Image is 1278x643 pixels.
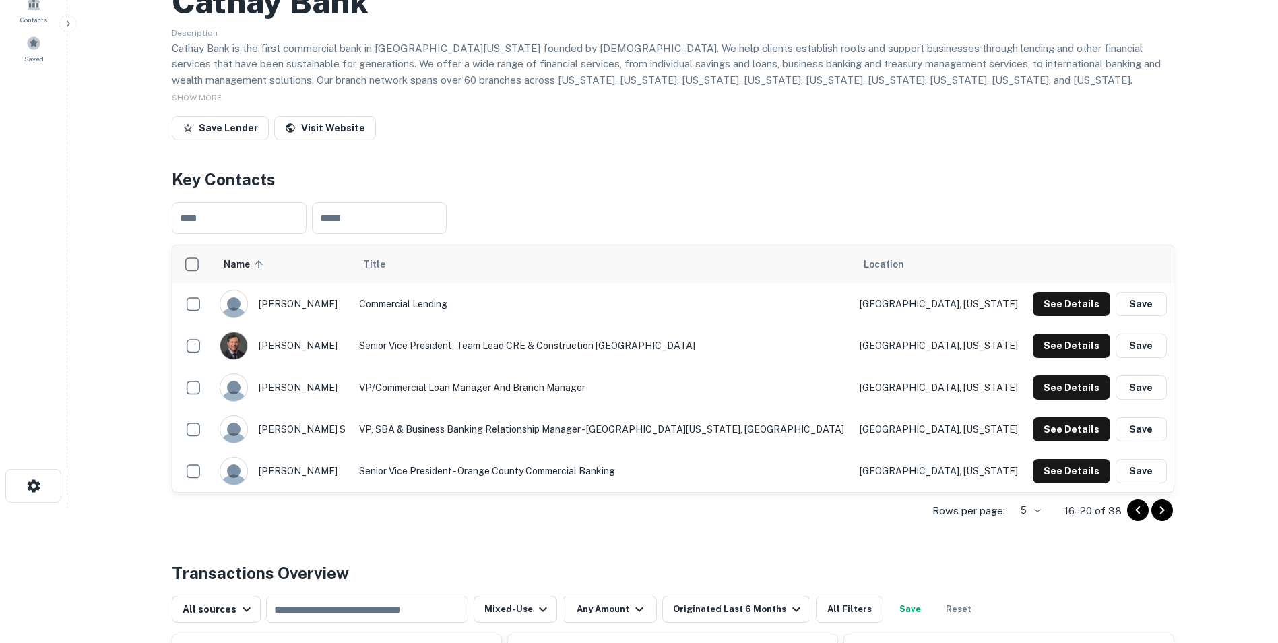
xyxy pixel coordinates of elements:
td: [GEOGRAPHIC_DATA], [US_STATE] [853,283,1025,325]
div: Originated Last 6 Months [673,601,804,617]
span: Name [224,256,267,272]
div: scrollable content [172,245,1174,492]
button: Save Lender [172,116,269,140]
button: See Details [1033,459,1110,483]
td: Senior Vice President, Team Lead CRE & Construction [GEOGRAPHIC_DATA] [352,325,852,367]
span: Location [864,256,904,272]
a: Saved [4,30,63,67]
img: 9c8pery4andzj6ohjkjp54ma2 [220,290,247,317]
img: 1752336349489 [220,332,247,359]
button: Go to previous page [1127,499,1149,521]
p: Cathay Bank is the first commercial bank in [GEOGRAPHIC_DATA][US_STATE] founded by [DEMOGRAPHIC_D... [172,40,1174,120]
button: All Filters [816,596,883,623]
th: Location [853,245,1025,283]
button: See Details [1033,417,1110,441]
button: See Details [1033,334,1110,358]
td: VP/Commercial Loan Manager and Branch Manager [352,367,852,408]
span: Contacts [20,14,47,25]
h4: Transactions Overview [172,561,349,585]
span: Title [363,256,403,272]
button: Originated Last 6 Months [662,596,810,623]
span: Description [172,28,218,38]
td: Senior Vice President - Orange County Commercial Banking [352,450,852,492]
button: Reset [937,596,980,623]
span: SHOW MORE [172,93,222,102]
p: Rows per page: [932,503,1005,519]
p: 16–20 of 38 [1064,503,1122,519]
div: [PERSON_NAME] [220,290,346,318]
div: [PERSON_NAME] s [220,415,346,443]
th: Name [213,245,353,283]
button: See Details [1033,292,1110,316]
td: [GEOGRAPHIC_DATA], [US_STATE] [853,408,1025,450]
button: Save your search to get updates of matches that match your search criteria. [889,596,932,623]
button: See Details [1033,375,1110,400]
button: Save [1116,334,1167,358]
div: [PERSON_NAME] [220,332,346,360]
button: Save [1116,292,1167,316]
img: 9c8pery4andzj6ohjkjp54ma2 [220,416,247,443]
td: [GEOGRAPHIC_DATA], [US_STATE] [853,367,1025,408]
a: Visit Website [274,116,376,140]
button: All sources [172,596,261,623]
button: Save [1116,459,1167,483]
td: [GEOGRAPHIC_DATA], [US_STATE] [853,450,1025,492]
button: Any Amount [563,596,657,623]
img: 9c8pery4andzj6ohjkjp54ma2 [220,374,247,401]
td: Commercial Lending [352,283,852,325]
div: 5 [1011,501,1043,520]
img: 9c8pery4andzj6ohjkjp54ma2 [220,458,247,485]
th: Title [352,245,852,283]
button: Save [1116,375,1167,400]
div: [PERSON_NAME] [220,457,346,485]
iframe: Chat Widget [1211,535,1278,600]
button: Mixed-Use [474,596,557,623]
td: VP, SBA & Business Banking Relationship Manager - [GEOGRAPHIC_DATA][US_STATE], [GEOGRAPHIC_DATA] [352,408,852,450]
button: Save [1116,417,1167,441]
h4: Key Contacts [172,167,1174,191]
td: [GEOGRAPHIC_DATA], [US_STATE] [853,325,1025,367]
div: All sources [183,601,255,617]
span: Saved [24,53,44,64]
button: Go to next page [1151,499,1173,521]
div: [PERSON_NAME] [220,373,346,402]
